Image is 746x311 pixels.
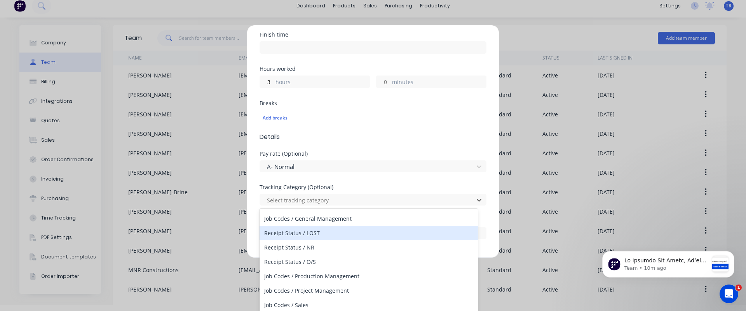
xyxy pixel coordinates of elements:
[591,235,746,290] iframe: Intercom notifications message
[260,255,478,269] div: Receipt Status / O/S
[260,32,486,37] div: Finish time
[260,184,486,190] div: Tracking Category (Optional)
[720,285,738,303] iframe: Intercom live chat
[260,240,478,255] div: Receipt Status / NR
[260,211,478,226] div: Job Codes / General Management
[275,78,370,88] label: hours
[260,76,274,88] input: 0
[392,78,486,88] label: minutes
[260,100,486,106] div: Breaks
[34,29,118,36] p: Message from Team, sent 10m ago
[736,285,742,291] span: 1
[260,269,478,283] div: Job Codes / Production Management
[260,66,486,72] div: Hours worked
[260,226,478,240] div: Receipt Status / LOST
[263,113,483,123] div: Add breaks
[260,151,486,156] div: Pay rate (Optional)
[260,283,478,298] div: Job Codes / Project Management
[376,76,390,88] input: 0
[260,132,486,142] span: Details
